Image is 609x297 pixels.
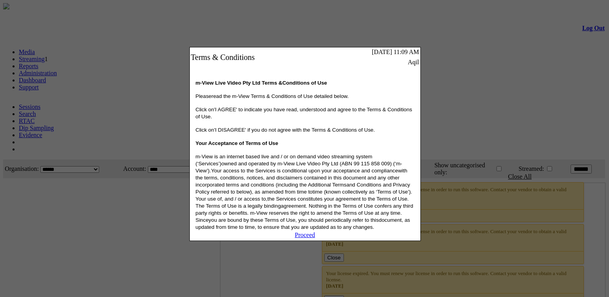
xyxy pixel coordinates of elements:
td: [DATE] 11:09 AM [322,48,420,56]
a: Proceed [295,232,315,238]
td: Aqil [322,58,420,66]
span: Pleaseread the m-View Terms & Conditions of Use detailed below. [196,93,349,99]
span: Your Acceptance of Terms of Use [196,140,278,146]
span: m-View is an internet based live and / or on demand video streaming system (‘Services’)owned and ... [196,154,413,230]
span: m-View Live Video Pty Ltd Terms &Conditions of Use [196,80,327,86]
span: Click on'I DISAGREE' if you do not agree with the Terms & Conditions of Use. [196,127,375,133]
span: Click on'I AGREE' to indicate you have read, understood and agree to the Terms & Conditions of Use. [196,107,412,120]
div: Terms & Conditions [191,53,321,62]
